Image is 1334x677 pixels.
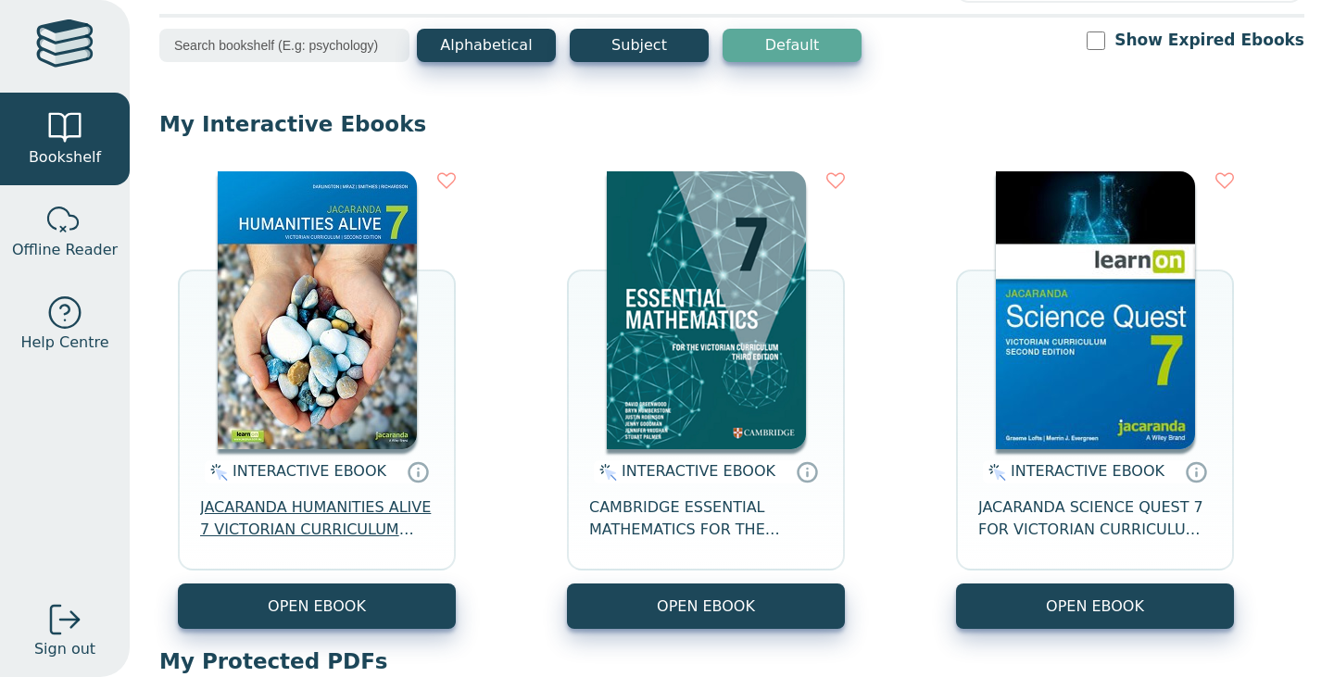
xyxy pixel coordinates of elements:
img: interactive.svg [205,461,228,483]
span: Sign out [34,638,95,660]
span: Offline Reader [12,239,118,261]
span: INTERACTIVE EBOOK [1011,462,1164,480]
button: Default [723,29,862,62]
img: 329c5ec2-5188-ea11-a992-0272d098c78b.jpg [996,171,1195,449]
span: JACARANDA HUMANITIES ALIVE 7 VICTORIAN CURRICULUM LEARNON EBOOK 2E [200,496,434,541]
a: Interactive eBooks are accessed online via the publisher’s portal. They contain interactive resou... [407,460,429,483]
span: Help Centre [20,332,108,354]
button: OPEN EBOOK [956,583,1234,629]
p: My Interactive Ebooks [159,110,1304,138]
button: OPEN EBOOK [178,583,456,629]
input: Search bookshelf (E.g: psychology) [159,29,409,62]
a: Interactive eBooks are accessed online via the publisher’s portal. They contain interactive resou... [1185,460,1207,483]
span: INTERACTIVE EBOOK [622,462,775,480]
img: a4cdec38-c0cf-47c5-bca4-515c5eb7b3e9.png [607,171,806,449]
span: Bookshelf [29,146,101,169]
span: INTERACTIVE EBOOK [233,462,386,480]
button: OPEN EBOOK [567,583,845,629]
button: Subject [570,29,709,62]
p: My Protected PDFs [159,647,1304,675]
img: 429ddfad-7b91-e911-a97e-0272d098c78b.jpg [218,171,417,449]
span: JACARANDA SCIENCE QUEST 7 FOR VICTORIAN CURRICULUM LEARNON 2E EBOOK [978,496,1212,541]
label: Show Expired Ebooks [1114,29,1304,52]
span: CAMBRIDGE ESSENTIAL MATHEMATICS FOR THE VICTORIAN CURRICULUM YEAR 7 EBOOK 3E [589,496,823,541]
img: interactive.svg [983,461,1006,483]
button: Alphabetical [417,29,556,62]
a: Interactive eBooks are accessed online via the publisher’s portal. They contain interactive resou... [796,460,818,483]
img: interactive.svg [594,461,617,483]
